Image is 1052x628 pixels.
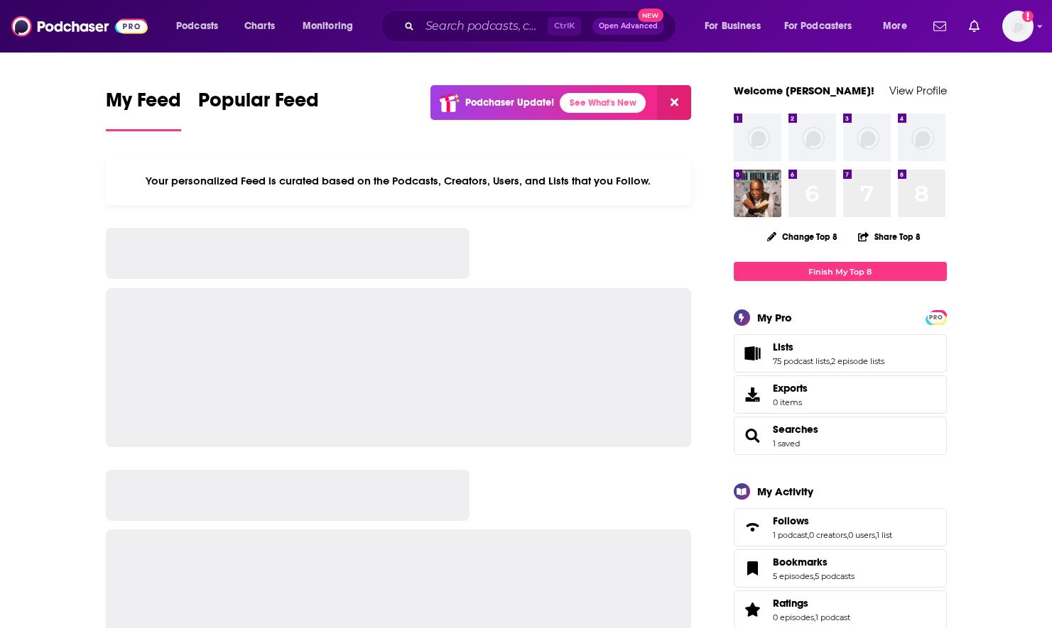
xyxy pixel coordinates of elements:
a: View Profile [889,84,947,97]
a: Exports [734,375,947,414]
a: Welcome [PERSON_NAME]! [734,84,874,97]
span: Exports [773,382,808,395]
a: Charts [235,15,283,38]
button: Change Top 8 [759,228,847,246]
a: 0 creators [809,530,847,540]
a: 75 podcast lists [773,356,830,366]
button: open menu [293,15,372,38]
a: Show notifications dropdown [963,14,985,38]
a: 1 podcast [815,612,850,622]
a: Ratings [773,597,850,610]
span: Searches [734,417,947,455]
span: Lists [773,341,793,353]
a: Searches [739,426,767,446]
a: Show notifications dropdown [928,14,952,38]
svg: Add a profile image [1022,11,1034,22]
a: 2 episode lists [831,356,884,366]
a: Bookmarks [739,558,767,578]
p: Podchaser Update! [465,97,554,109]
img: Podchaser - Follow, Share and Rate Podcasts [11,13,148,40]
img: missing-image.png [788,114,836,161]
span: Open Advanced [599,23,658,30]
span: Bookmarks [734,549,947,588]
button: open menu [166,15,237,38]
a: PRO [928,312,945,322]
a: 0 episodes [773,612,814,622]
a: Bookmarks [773,556,855,568]
a: Lists [739,343,767,363]
span: Lists [734,334,947,373]
a: Ratings [739,600,767,619]
img: missing-image.png [898,114,945,161]
span: , [808,530,809,540]
span: , [830,356,831,366]
span: For Podcasters [784,16,852,36]
img: missing-image.png [843,114,891,161]
button: open menu [873,15,925,38]
span: 0 items [773,397,808,407]
img: missing-image.png [734,114,781,161]
a: See What's New [560,93,646,113]
span: Charts [244,16,275,36]
span: PRO [928,312,945,323]
span: Bookmarks [773,556,828,568]
a: Lists [773,341,884,353]
a: 0 users [848,530,875,540]
a: 1 podcast [773,530,808,540]
a: 1 saved [773,439,800,448]
a: Follows [773,514,892,527]
a: 5 episodes [773,571,813,581]
button: Share Top 8 [857,223,921,250]
img: User Profile [1002,11,1034,42]
span: Follows [734,508,947,546]
span: Ratings [773,597,808,610]
div: My Activity [757,485,813,498]
span: , [814,612,815,622]
img: LeVar Burton Reads [734,170,781,217]
a: My Feed [106,88,181,131]
div: My Pro [757,311,792,324]
span: , [813,571,815,581]
span: Popular Feed [198,88,319,121]
input: Search podcasts, credits, & more... [420,15,548,38]
span: Logged in as nwierenga [1002,11,1034,42]
span: , [847,530,848,540]
span: , [875,530,877,540]
span: Exports [739,385,767,404]
button: Open AdvancedNew [592,18,664,35]
button: open menu [695,15,779,38]
span: Monitoring [303,16,353,36]
button: open menu [775,15,873,38]
span: Follows [773,514,809,527]
a: 1 list [877,530,892,540]
span: Podcasts [176,16,218,36]
span: New [638,9,663,22]
button: Show profile menu [1002,11,1034,42]
span: More [883,16,907,36]
a: 5 podcasts [815,571,855,581]
a: Follows [739,517,767,537]
a: Finish My Top 8 [734,262,947,281]
div: Search podcasts, credits, & more... [394,10,690,43]
span: For Business [705,16,761,36]
a: Searches [773,423,818,436]
span: My Feed [106,88,181,121]
a: Popular Feed [198,88,319,131]
span: Ctrl K [548,17,581,35]
div: Your personalized Feed is curated based on the Podcasts, Creators, Users, and Lists that you Follow. [106,157,692,205]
